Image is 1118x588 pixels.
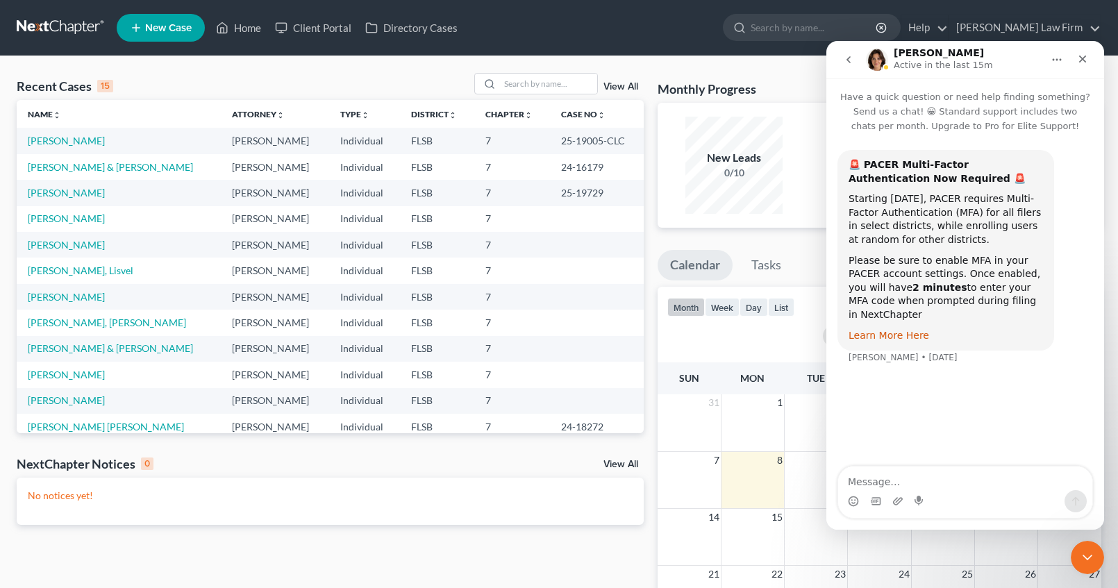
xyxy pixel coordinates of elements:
[329,362,400,387] td: Individual
[770,566,784,582] span: 22
[474,180,550,205] td: 7
[707,509,721,526] span: 14
[28,317,186,328] a: [PERSON_NAME], [PERSON_NAME]
[28,109,61,119] a: Nameunfold_more
[561,109,606,119] a: Case Nounfold_more
[97,80,113,92] div: 15
[28,421,184,432] a: [PERSON_NAME] [PERSON_NAME]
[474,388,550,414] td: 7
[400,154,474,180] td: FLSB
[960,566,974,582] span: 25
[329,258,400,283] td: Individual
[232,109,285,119] a: Attorneyunfold_more
[485,109,533,119] a: Chapterunfold_more
[707,394,721,411] span: 31
[28,161,193,173] a: [PERSON_NAME] & [PERSON_NAME]
[358,15,465,40] a: Directory Cases
[707,566,721,582] span: 21
[329,284,400,310] td: Individual
[400,128,474,153] td: FLSB
[826,41,1104,530] iframe: Intercom live chat
[329,180,400,205] td: Individual
[685,166,783,180] div: 0/10
[667,298,705,317] button: month
[400,336,474,362] td: FLSB
[833,566,847,582] span: 23
[474,310,550,335] td: 7
[603,82,638,92] a: View All
[776,394,784,411] span: 1
[474,284,550,310] td: 7
[28,264,133,276] a: [PERSON_NAME], Lisvel
[550,128,644,153] td: 25-19005-CLC
[474,232,550,258] td: 7
[209,15,268,40] a: Home
[740,298,768,317] button: day
[276,111,285,119] i: unfold_more
[597,111,606,119] i: unfold_more
[400,310,474,335] td: FLSB
[400,284,474,310] td: FLSB
[340,109,369,119] a: Typeunfold_more
[776,452,784,469] span: 8
[807,372,825,384] span: Tue
[53,111,61,119] i: unfold_more
[658,250,733,280] a: Calendar
[221,414,329,439] td: [PERSON_NAME]
[28,135,105,146] a: [PERSON_NAME]
[28,291,105,303] a: [PERSON_NAME]
[679,372,699,384] span: Sun
[474,128,550,153] td: 7
[221,284,329,310] td: [PERSON_NAME]
[221,232,329,258] td: [PERSON_NAME]
[145,23,192,33] span: New Case
[28,369,105,380] a: [PERSON_NAME]
[329,154,400,180] td: Individual
[768,298,794,317] button: list
[221,336,329,362] td: [PERSON_NAME]
[361,111,369,119] i: unfold_more
[221,258,329,283] td: [PERSON_NAME]
[329,414,400,439] td: Individual
[474,154,550,180] td: 7
[28,489,633,503] p: No notices yet!
[221,180,329,205] td: [PERSON_NAME]
[221,206,329,232] td: [PERSON_NAME]
[400,180,474,205] td: FLSB
[500,74,597,94] input: Search by name...
[449,111,457,119] i: unfold_more
[17,455,153,472] div: NextChapter Notices
[221,362,329,387] td: [PERSON_NAME]
[28,239,105,251] a: [PERSON_NAME]
[411,109,457,119] a: Districtunfold_more
[949,15,1101,40] a: [PERSON_NAME] Law Firm
[740,372,765,384] span: Mon
[400,232,474,258] td: FLSB
[658,81,756,97] h3: Monthly Progress
[897,566,911,582] span: 24
[400,388,474,414] td: FLSB
[739,250,794,280] a: Tasks
[751,15,878,40] input: Search by name...
[329,232,400,258] td: Individual
[329,310,400,335] td: Individual
[329,388,400,414] td: Individual
[221,128,329,153] td: [PERSON_NAME]
[524,111,533,119] i: unfold_more
[28,342,193,354] a: [PERSON_NAME] & [PERSON_NAME]
[1024,566,1037,582] span: 26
